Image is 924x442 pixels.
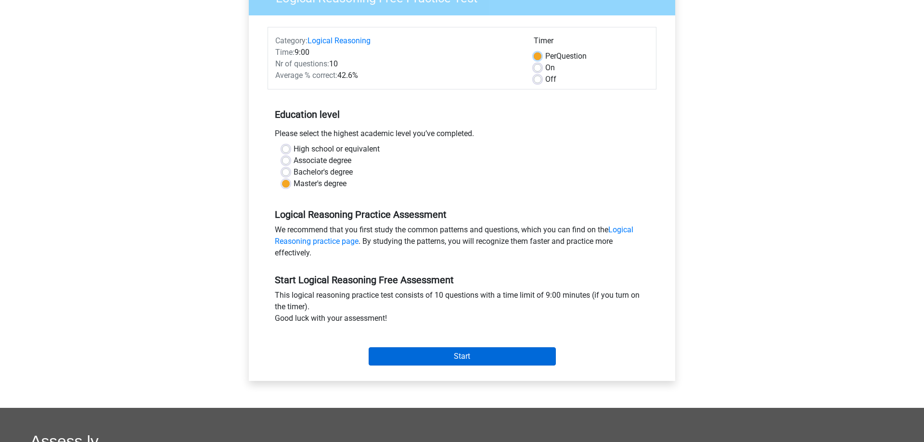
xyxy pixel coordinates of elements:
[268,47,526,58] div: 9:00
[268,128,656,143] div: Please select the highest academic level you’ve completed.
[545,51,587,62] label: Question
[275,48,295,57] span: Time:
[268,58,526,70] div: 10
[275,209,649,220] h5: Logical Reasoning Practice Assessment
[275,59,329,68] span: Nr of questions:
[534,35,649,51] div: Timer
[275,105,649,124] h5: Education level
[268,224,656,263] div: We recommend that you first study the common patterns and questions, which you can find on the . ...
[294,143,380,155] label: High school or equivalent
[294,166,353,178] label: Bachelor's degree
[268,290,656,328] div: This logical reasoning practice test consists of 10 questions with a time limit of 9:00 minutes (...
[268,70,526,81] div: 42.6%
[545,51,556,61] span: Per
[369,347,556,366] input: Start
[308,36,371,45] a: Logical Reasoning
[545,62,555,74] label: On
[275,274,649,286] h5: Start Logical Reasoning Free Assessment
[275,71,337,80] span: Average % correct:
[275,36,308,45] span: Category:
[294,178,346,189] label: Master's degree
[294,155,351,166] label: Associate degree
[545,74,556,85] label: Off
